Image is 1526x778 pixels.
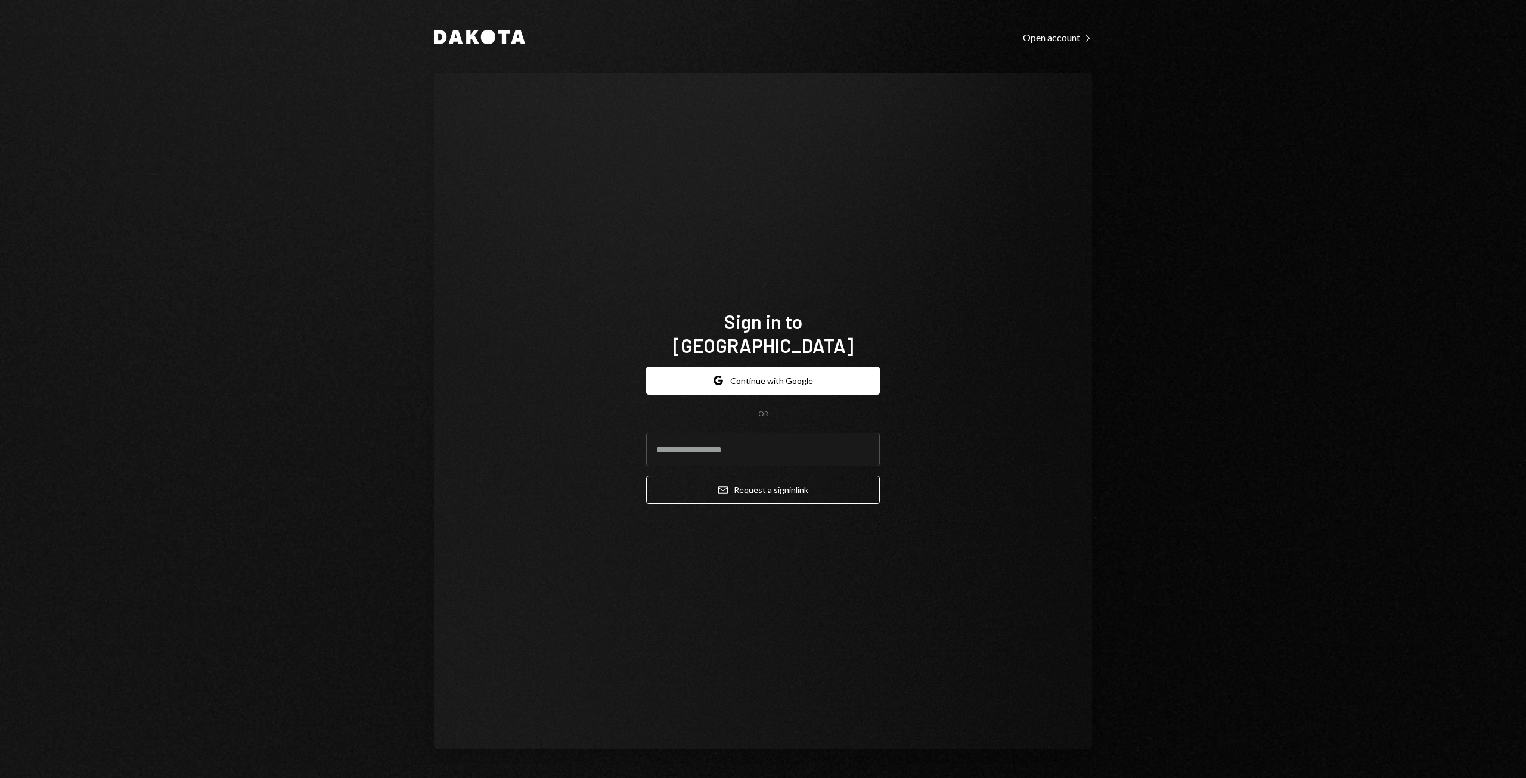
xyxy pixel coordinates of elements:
[646,476,880,504] button: Request a signinlink
[646,309,880,357] h1: Sign in to [GEOGRAPHIC_DATA]
[1023,32,1092,44] div: Open account
[1023,30,1092,44] a: Open account
[758,409,768,419] div: OR
[646,367,880,395] button: Continue with Google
